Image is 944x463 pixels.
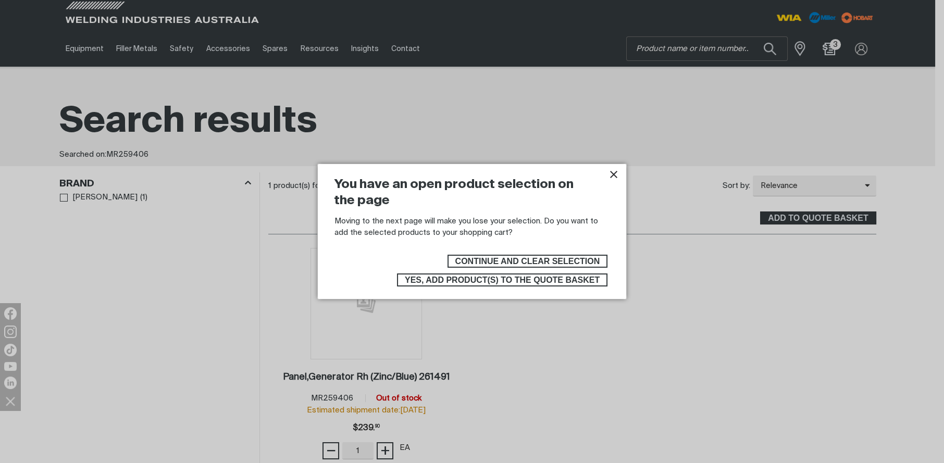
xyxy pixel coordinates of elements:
[607,168,620,181] button: Close pop-up overlay
[455,255,600,268] span: Continue and clear selection
[334,216,607,239] div: Moving to the next page will make you lose your selection. Do you want to add the selected produc...
[448,255,607,268] button: Continue and clear selection
[405,273,600,287] span: Yes, add product(s) to the quote basket
[397,273,607,287] button: Yes, add product(s) to the quote basket
[334,177,607,216] h2: You have an open product selection on the page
